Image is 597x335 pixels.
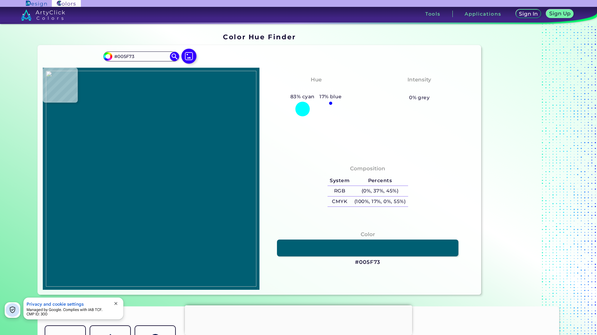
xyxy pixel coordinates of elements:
[170,52,179,61] img: icon search
[288,93,317,101] h5: 83% cyan
[352,197,408,207] h5: (100%, 17%, 0%, 55%)
[26,1,47,7] img: ArtyClick Design logo
[355,259,380,266] h3: #005F73
[425,12,441,16] h3: Tools
[520,12,537,17] h5: Sign In
[352,175,408,186] h5: Percents
[328,197,352,207] h5: CMYK
[547,10,573,18] a: Sign Up
[317,93,344,101] h5: 17% blue
[112,52,170,61] input: type color..
[352,186,408,196] h5: (0%, 37%, 45%)
[296,85,336,93] h3: Bluish Cyan
[328,175,352,186] h5: System
[46,71,256,287] img: c887eac2-7b1b-4ec6-8b0f-f65a9549b958
[21,9,65,21] img: logo_artyclick_colors_white.svg
[328,186,352,196] h5: RGB
[484,31,562,297] iframe: Advertisement
[181,49,196,64] img: icon picture
[406,85,433,93] h3: Vibrant
[516,10,540,18] a: Sign In
[409,94,430,102] h5: 0% grey
[550,11,570,16] h5: Sign Up
[465,12,501,16] h3: Applications
[361,230,375,239] h4: Color
[311,75,322,84] h4: Hue
[350,164,385,173] h4: Composition
[185,305,412,333] iframe: Advertisement
[407,75,431,84] h4: Intensity
[223,32,296,41] h1: Color Hue Finder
